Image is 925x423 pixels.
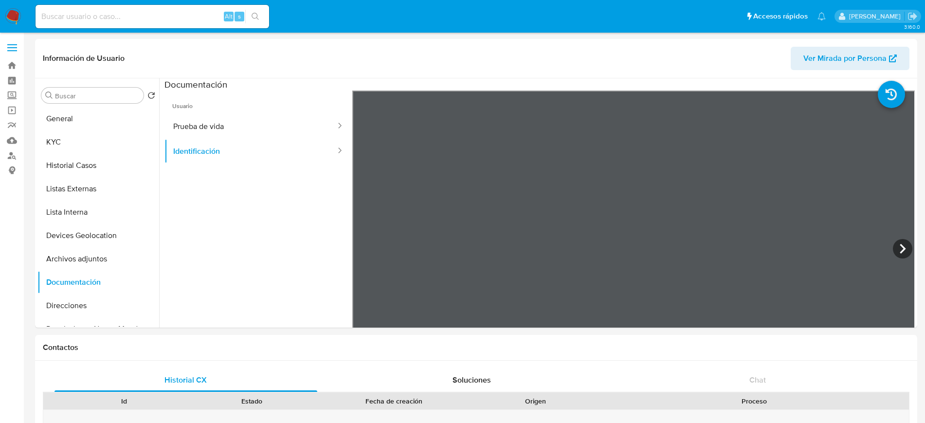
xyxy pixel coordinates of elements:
input: Buscar [55,92,140,100]
p: alan.cervantesmartinez@mercadolibre.com.mx [849,12,904,21]
button: Archivos adjuntos [37,247,159,271]
button: Listas Externas [37,177,159,201]
span: Alt [225,12,233,21]
span: Ver Mirada por Persona [803,47,887,70]
button: Documentación [37,271,159,294]
button: General [37,107,159,130]
button: Lista Interna [37,201,159,224]
div: Fecha de creación [323,396,465,406]
button: Buscar [45,92,53,99]
a: Salir [907,11,918,21]
span: Soluciones [453,374,491,386]
div: Id [67,396,181,406]
h1: Información de Usuario [43,54,125,63]
input: Buscar usuario o caso... [36,10,269,23]
button: KYC [37,130,159,154]
button: Direcciones [37,294,159,317]
button: Restricciones Nuevo Mundo [37,317,159,341]
div: Origen [479,396,593,406]
h1: Contactos [43,343,909,352]
button: Historial Casos [37,154,159,177]
span: Historial CX [164,374,207,386]
span: Accesos rápidos [753,11,808,21]
button: Ver Mirada por Persona [791,47,909,70]
button: search-icon [245,10,265,23]
div: Proceso [606,396,902,406]
button: Volver al orden por defecto [147,92,155,102]
span: s [238,12,241,21]
button: Devices Geolocation [37,224,159,247]
a: Notificaciones [817,12,826,20]
span: Chat [749,374,766,386]
div: Estado [195,396,308,406]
